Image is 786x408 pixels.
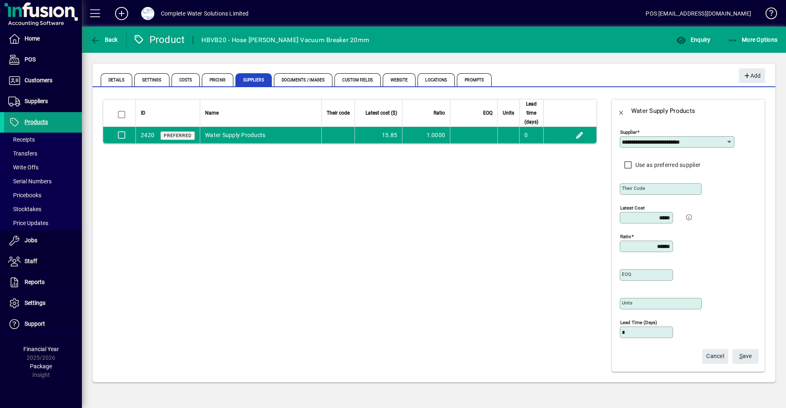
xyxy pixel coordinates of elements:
[25,77,52,83] span: Customers
[135,6,161,21] button: Profile
[732,349,759,364] button: Save
[8,164,38,171] span: Write Offs
[25,300,45,306] span: Settings
[4,272,82,293] a: Reports
[4,251,82,272] a: Staff
[274,73,333,86] span: Documents / Images
[620,320,657,325] mat-label: Lead time (days)
[676,36,710,43] span: Enquiry
[503,108,514,117] span: Units
[366,108,397,117] span: Latest cost ($)
[334,73,380,86] span: Custom Fields
[141,131,154,140] div: 2420
[90,36,118,43] span: Back
[8,206,41,212] span: Stocktakes
[434,108,445,117] span: Ratio
[4,160,82,174] a: Write Offs
[8,150,37,157] span: Transfers
[706,349,724,363] span: Cancel
[25,279,45,285] span: Reports
[612,101,631,121] button: Back
[4,29,82,49] a: Home
[202,73,233,86] span: Pricing
[327,108,350,117] span: Their code
[4,147,82,160] a: Transfers
[4,91,82,112] a: Suppliers
[674,32,712,47] button: Enquiry
[739,68,765,83] button: Add
[25,56,36,63] span: POS
[23,346,59,352] span: Financial Year
[620,129,637,135] mat-label: Supplier
[161,7,249,20] div: Complete Water Solutions Limited
[457,73,492,86] span: Prompts
[235,73,272,86] span: Suppliers
[739,349,752,363] span: ave
[108,6,135,21] button: Add
[4,202,82,216] a: Stocktakes
[25,237,37,243] span: Jobs
[634,161,700,169] label: Use as preferred supplier
[4,216,82,230] a: Price Updates
[25,35,40,42] span: Home
[141,108,145,117] span: ID
[82,32,127,47] app-page-header-button: Back
[620,205,645,211] mat-label: Latest cost
[519,127,543,143] td: 0
[622,271,631,277] mat-label: EOQ
[4,50,82,70] a: POS
[702,349,728,364] button: Cancel
[726,32,780,47] button: More Options
[101,73,132,86] span: Details
[418,73,455,86] span: Locations
[201,34,369,47] div: HBVB20 - Hose [PERSON_NAME] Vacuum Breaker 20mm
[8,192,41,198] span: Pricebooks
[739,353,743,359] span: S
[4,230,82,251] a: Jobs
[622,300,632,306] mat-label: Units
[4,314,82,334] a: Support
[383,73,416,86] span: Website
[4,293,82,313] a: Settings
[25,98,48,104] span: Suppliers
[88,32,120,47] button: Back
[646,7,751,20] div: POS [EMAIL_ADDRESS][DOMAIN_NAME]
[172,73,200,86] span: Costs
[25,320,45,327] span: Support
[759,2,776,28] a: Knowledge Base
[205,108,219,117] span: Name
[4,133,82,147] a: Receipts
[524,99,538,126] span: Lead time (days)
[8,220,48,226] span: Price Updates
[4,188,82,202] a: Pricebooks
[620,234,631,239] mat-label: Ratio
[728,36,778,43] span: More Options
[483,108,492,117] span: EOQ
[743,69,761,83] span: Add
[622,185,645,191] mat-label: Their code
[8,178,52,185] span: Serial Numbers
[25,258,37,264] span: Staff
[631,104,695,117] div: Water Supply Products
[30,363,52,370] span: Package
[164,133,192,138] span: Preferred
[200,127,321,143] td: Water Supply Products
[4,70,82,91] a: Customers
[355,127,402,143] td: 15.85
[133,33,185,46] div: Product
[402,127,450,143] td: 1.0000
[134,73,169,86] span: Settings
[8,136,35,143] span: Receipts
[25,119,48,125] span: Products
[4,174,82,188] a: Serial Numbers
